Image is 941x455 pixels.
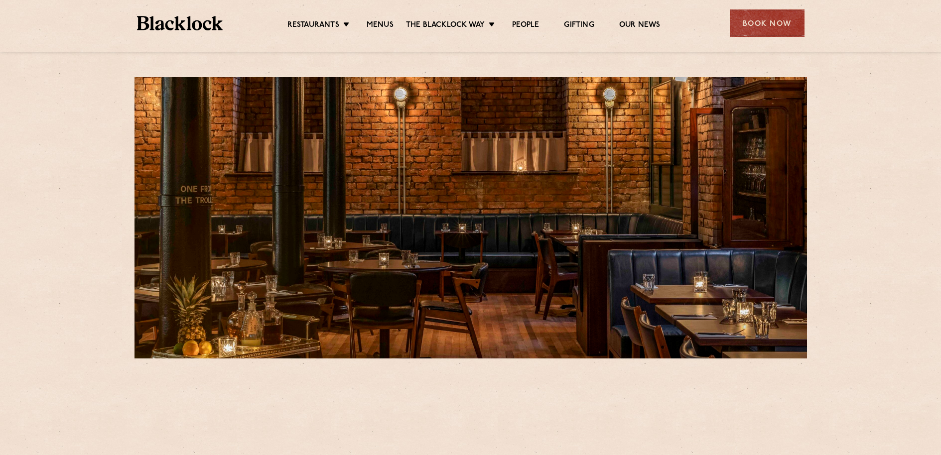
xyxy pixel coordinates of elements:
a: People [512,20,539,31]
a: Our News [619,20,661,31]
a: The Blacklock Way [406,20,485,31]
div: Book Now [730,9,805,37]
img: BL_Textured_Logo-footer-cropped.svg [137,16,223,30]
a: Gifting [564,20,594,31]
a: Menus [367,20,394,31]
a: Restaurants [287,20,339,31]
